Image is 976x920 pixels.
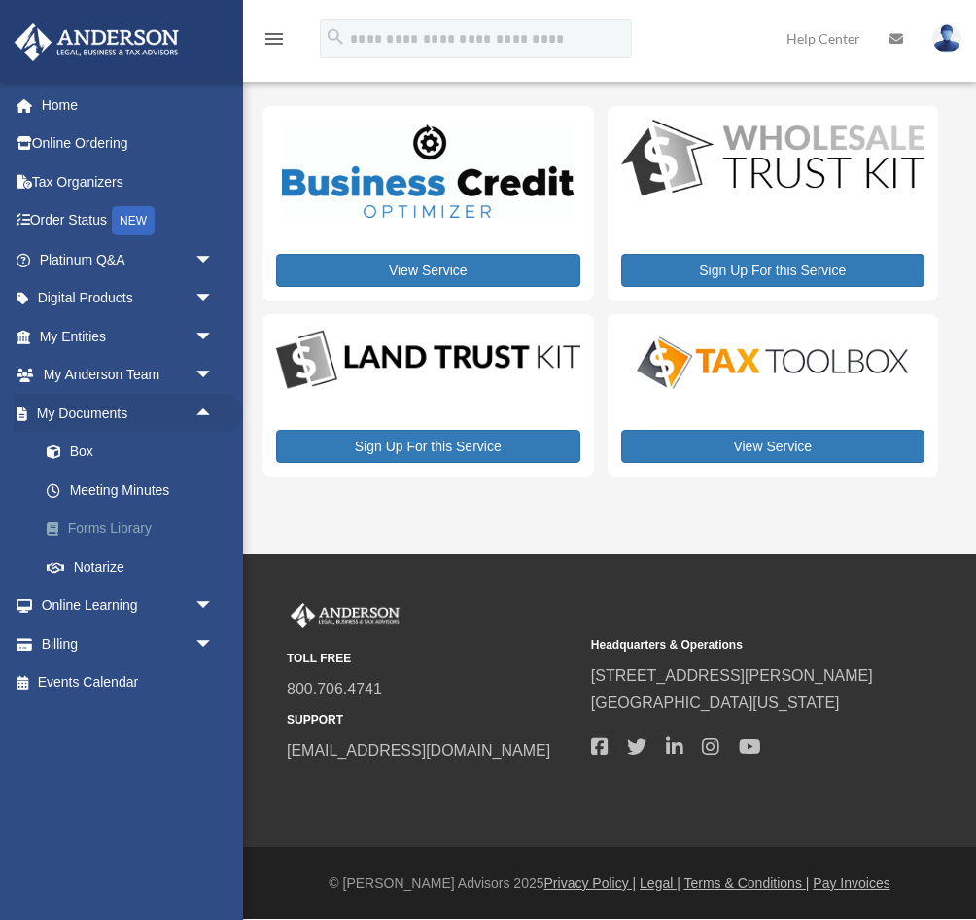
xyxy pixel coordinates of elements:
[14,586,243,625] a: Online Learningarrow_drop_down
[14,201,243,241] a: Order StatusNEW
[9,23,185,61] img: Anderson Advisors Platinum Portal
[640,875,680,891] a: Legal |
[27,433,243,472] a: Box
[14,279,233,318] a: Digital Productsarrow_drop_down
[194,240,233,280] span: arrow_drop_down
[287,681,382,697] a: 800.706.4741
[14,624,243,663] a: Billingarrow_drop_down
[194,624,233,664] span: arrow_drop_down
[287,742,550,759] a: [EMAIL_ADDRESS][DOMAIN_NAME]
[276,328,580,393] img: LandTrust_lgo-1.jpg
[544,875,637,891] a: Privacy Policy |
[14,663,243,702] a: Events Calendar
[27,510,243,548] a: Forms Library
[112,206,155,235] div: NEW
[194,586,233,626] span: arrow_drop_down
[14,162,243,201] a: Tax Organizers
[14,124,243,163] a: Online Ordering
[621,120,925,200] img: WS-Trust-Kit-lgo-1.jpg
[684,875,810,891] a: Terms & Conditions |
[14,356,243,395] a: My Anderson Teamarrow_drop_down
[194,279,233,319] span: arrow_drop_down
[194,317,233,357] span: arrow_drop_down
[14,86,243,124] a: Home
[14,240,243,279] a: Platinum Q&Aarrow_drop_down
[287,603,403,628] img: Anderson Advisors Platinum Portal
[276,254,580,287] a: View Service
[591,667,873,684] a: [STREET_ADDRESS][PERSON_NAME]
[243,871,976,896] div: © [PERSON_NAME] Advisors 2025
[14,317,243,356] a: My Entitiesarrow_drop_down
[14,394,243,433] a: My Documentsarrow_drop_up
[591,694,840,711] a: [GEOGRAPHIC_DATA][US_STATE]
[276,430,580,463] a: Sign Up For this Service
[27,548,243,586] a: Notarize
[262,34,286,51] a: menu
[262,27,286,51] i: menu
[287,710,577,730] small: SUPPORT
[932,24,961,53] img: User Pic
[591,635,882,655] small: Headquarters & Operations
[325,26,346,48] i: search
[621,254,925,287] a: Sign Up For this Service
[194,356,233,396] span: arrow_drop_down
[621,430,925,463] a: View Service
[287,649,577,669] small: TOLL FREE
[27,471,243,510] a: Meeting Minutes
[194,394,233,434] span: arrow_drop_up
